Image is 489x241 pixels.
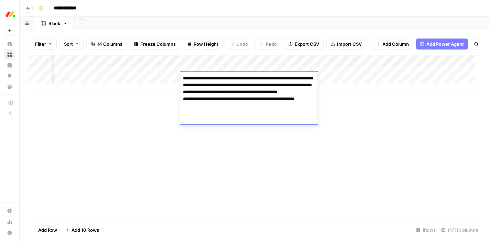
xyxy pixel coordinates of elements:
[426,41,464,47] span: Add Power Agent
[4,227,15,238] button: Help + Support
[337,41,362,47] span: Import CSV
[140,41,176,47] span: Freeze Columns
[4,205,15,216] a: Settings
[97,41,122,47] span: 14 Columns
[295,41,319,47] span: Export CSV
[35,41,46,47] span: Filter
[183,39,223,50] button: Row Height
[4,49,15,60] a: Browse
[413,224,438,235] div: 1 Rows
[226,39,252,50] button: Undo
[255,39,281,50] button: Redo
[326,39,366,50] button: Import CSV
[236,41,248,47] span: Undo
[64,41,73,47] span: Sort
[31,39,57,50] button: Filter
[416,39,468,50] button: Add Power Agent
[4,39,15,50] a: Home
[72,227,99,233] span: Add 10 Rows
[48,20,60,27] div: Blank
[372,39,413,50] button: Add Column
[38,227,57,233] span: Add Row
[61,224,103,235] button: Add 10 Rows
[266,41,277,47] span: Redo
[130,39,180,50] button: Freeze Columns
[4,6,15,23] button: Workspace: Monday.com
[284,39,324,50] button: Export CSV
[86,39,127,50] button: 14 Columns
[59,39,84,50] button: Sort
[35,17,74,30] a: Blank
[4,216,15,227] a: Usage
[4,60,15,71] a: Insights
[4,70,15,81] a: Opportunities
[28,224,61,235] button: Add Row
[438,224,481,235] div: 14/14 Columns
[194,41,218,47] span: Row Height
[382,41,409,47] span: Add Column
[4,8,17,20] img: Monday.com Logo
[4,81,15,92] a: Your Data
